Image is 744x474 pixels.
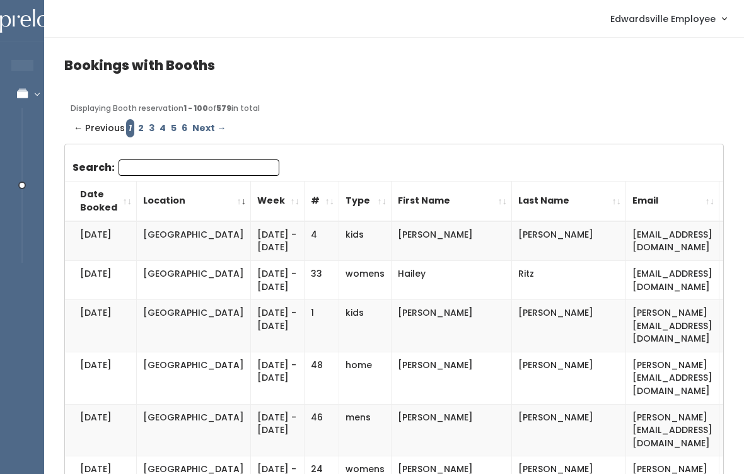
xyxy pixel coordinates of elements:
td: [GEOGRAPHIC_DATA] [137,221,251,261]
td: [DATE] - [DATE] [251,404,305,456]
td: [GEOGRAPHIC_DATA] [137,352,251,404]
h4: Bookings with Booths [64,58,724,72]
td: 48 [305,352,339,404]
b: 1 - 100 [183,103,208,113]
td: [PERSON_NAME] [512,404,626,456]
td: Ritz [512,261,626,300]
td: [GEOGRAPHIC_DATA] [137,404,251,456]
td: womens [339,261,392,300]
td: [EMAIL_ADDRESS][DOMAIN_NAME] [626,221,719,261]
td: [PERSON_NAME][EMAIL_ADDRESS][DOMAIN_NAME] [626,300,719,352]
td: 1 [305,300,339,352]
label: Search: [73,159,279,176]
a: Page 4 [157,119,168,137]
td: [PERSON_NAME] [392,300,512,352]
td: kids [339,221,392,261]
td: [DATE] [65,404,137,456]
a: Next → [190,119,228,137]
td: [DATE] [65,352,137,404]
td: home [339,352,392,404]
th: Type: activate to sort column ascending [339,181,392,221]
td: [PERSON_NAME] [512,352,626,404]
a: Page 3 [146,119,157,137]
th: Date Booked: activate to sort column ascending [65,181,137,221]
th: Location: activate to sort column ascending [137,181,251,221]
th: Email: activate to sort column ascending [626,181,719,221]
td: [PERSON_NAME][EMAIL_ADDRESS][DOMAIN_NAME] [626,404,719,456]
td: 33 [305,261,339,300]
td: [DATE] [65,300,137,352]
a: Edwardsville Employee [598,5,739,32]
th: Week: activate to sort column ascending [251,181,305,221]
td: [DATE] - [DATE] [251,300,305,352]
span: ← Previous [74,119,125,137]
td: [DATE] - [DATE] [251,261,305,300]
td: mens [339,404,392,456]
td: [DATE] - [DATE] [251,221,305,261]
a: Page 2 [136,119,146,137]
td: kids [339,300,392,352]
td: [PERSON_NAME] [392,404,512,456]
td: 46 [305,404,339,456]
td: [PERSON_NAME] [512,221,626,261]
td: [DATE] [65,261,137,300]
td: [GEOGRAPHIC_DATA] [137,300,251,352]
td: [PERSON_NAME][EMAIL_ADDRESS][DOMAIN_NAME] [626,352,719,404]
td: [PERSON_NAME] [392,352,512,404]
td: Hailey [392,261,512,300]
a: Page 5 [168,119,179,137]
input: Search: [119,159,279,176]
td: [DATE] - [DATE] [251,352,305,404]
div: Pagination [71,119,718,137]
span: Edwardsville Employee [610,12,716,26]
th: First Name: activate to sort column ascending [392,181,512,221]
a: Page 6 [179,119,190,137]
div: Displaying Booth reservation of in total [71,103,718,114]
td: [GEOGRAPHIC_DATA] [137,261,251,300]
td: [EMAIL_ADDRESS][DOMAIN_NAME] [626,261,719,300]
b: 579 [216,103,231,113]
th: Last Name: activate to sort column ascending [512,181,626,221]
em: Page 1 [126,119,134,137]
td: 4 [305,221,339,261]
td: [PERSON_NAME] [392,221,512,261]
td: [PERSON_NAME] [512,300,626,352]
td: [DATE] [65,221,137,261]
th: #: activate to sort column ascending [305,181,339,221]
